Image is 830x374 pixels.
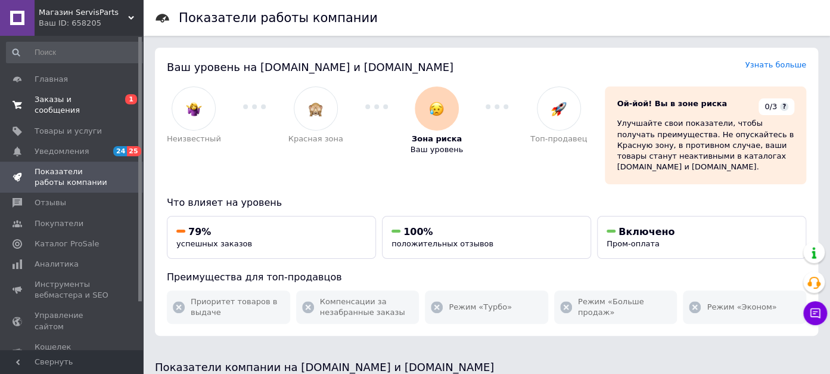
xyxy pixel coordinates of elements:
[803,301,827,325] button: Чат с покупателем
[155,361,494,373] span: Показатели компании на [DOMAIN_NAME] и [DOMAIN_NAME]
[597,216,806,259] button: ВключеноПром-оплата
[551,101,566,116] img: :rocket:
[578,296,672,318] span: Режим «Больше продаж»
[35,197,66,208] span: Отзывы
[39,18,143,29] div: Ваш ID: 658205
[35,259,79,270] span: Аналитика
[758,98,794,115] div: 0/3
[403,226,433,237] span: 100%
[167,61,453,73] span: Ваш уровень на [DOMAIN_NAME] и [DOMAIN_NAME]
[35,74,68,85] span: Главная
[167,271,341,283] span: Преимущества для топ-продавцов
[35,239,99,249] span: Каталог ProSale
[320,296,414,318] span: Компенсации за незабранные заказы
[6,42,146,63] input: Поиск
[127,146,141,156] span: 25
[35,279,110,301] span: Инструменты вебмастера и SEO
[35,310,110,332] span: Управление сайтом
[113,146,127,156] span: 24
[167,216,376,259] button: 79%успешных заказов
[167,197,282,208] span: Что влияет на уровень
[39,7,128,18] span: Магазин ServisParts
[35,94,110,116] span: Заказы и сообщения
[35,342,110,363] span: Кошелек компании
[411,144,464,155] span: Ваш уровень
[35,218,83,229] span: Покупатели
[780,103,788,111] span: ?
[618,226,674,237] span: Включено
[617,99,727,108] span: Ой-йой! Вы в зоне риска
[617,118,794,172] div: Улучшайте свои показатели, чтобы получать преимущества. Не опускайтесь в Красную зону, в противно...
[429,101,444,116] img: :disappointed_relieved:
[607,239,660,248] span: Пром-оплата
[35,166,110,188] span: Показатели работы компании
[745,60,806,69] a: Узнать больше
[382,216,591,259] button: 100%положительных отзывов
[176,239,252,248] span: успешных заказов
[167,134,221,144] span: Неизвестный
[191,296,284,318] span: Приоритет товаров в выдаче
[530,134,587,144] span: Топ-продавец
[35,126,102,137] span: Товары и услуги
[179,11,378,25] h1: Показатели работы компании
[125,94,137,104] span: 1
[186,101,201,116] img: :woman-shrugging:
[288,134,343,144] span: Красная зона
[391,239,493,248] span: положительных отзывов
[308,101,323,116] img: :see_no_evil:
[412,134,462,144] span: Зона риска
[35,146,89,157] span: Уведомления
[707,302,776,313] span: Режим «Эконом»
[188,226,211,237] span: 79%
[449,302,512,313] span: Режим «Турбо»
